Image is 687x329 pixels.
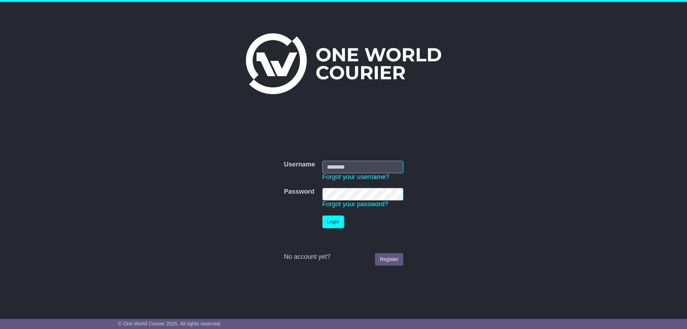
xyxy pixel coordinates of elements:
label: Password [284,188,314,196]
label: Username [284,161,315,169]
a: Forgot your username? [322,173,389,180]
img: One World [246,33,441,94]
a: Forgot your password? [322,200,388,208]
span: © One World Courier 2025. All rights reserved. [118,321,221,326]
button: Login [322,216,344,228]
div: No account yet? [284,253,403,261]
a: Register [375,253,403,266]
